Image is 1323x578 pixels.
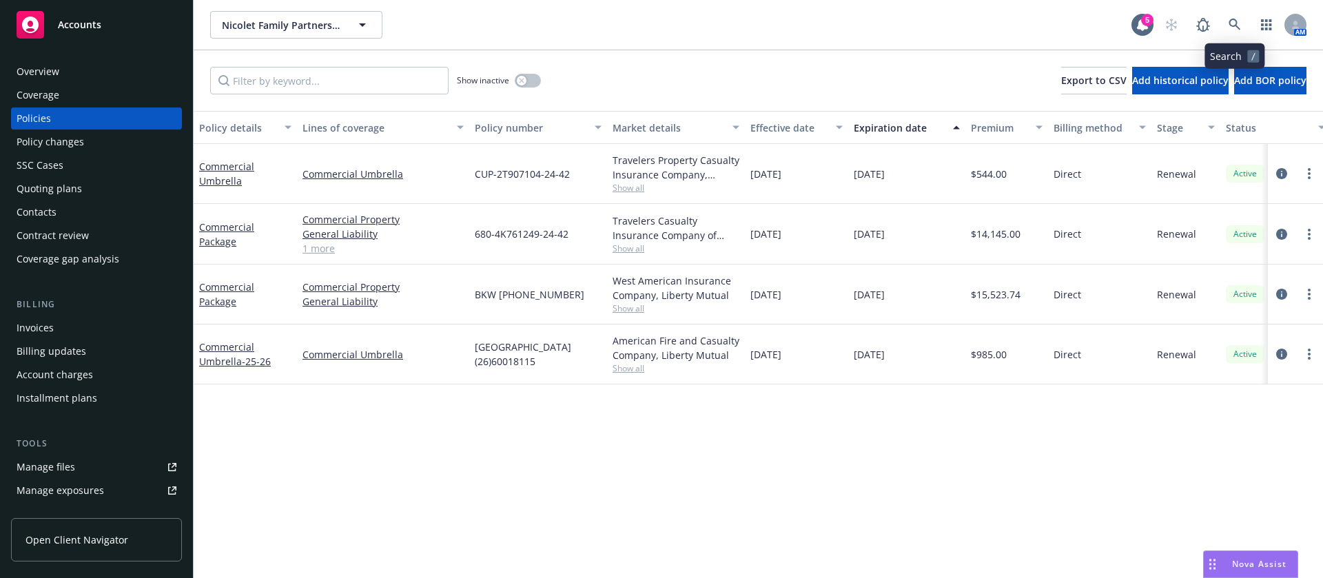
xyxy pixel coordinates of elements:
[854,287,885,302] span: [DATE]
[17,201,57,223] div: Contacts
[1273,226,1290,242] a: circleInformation
[1231,228,1259,240] span: Active
[607,111,745,144] button: Market details
[210,67,449,94] input: Filter by keyword...
[302,167,464,181] a: Commercial Umbrella
[194,111,297,144] button: Policy details
[854,227,885,241] span: [DATE]
[1231,348,1259,360] span: Active
[854,121,945,135] div: Expiration date
[17,61,59,83] div: Overview
[302,212,464,227] a: Commercial Property
[1151,111,1220,144] button: Stage
[1157,227,1196,241] span: Renewal
[1061,74,1127,87] span: Export to CSV
[1301,346,1317,362] a: more
[302,241,464,256] a: 1 more
[17,479,104,502] div: Manage exposures
[1054,167,1081,181] span: Direct
[17,131,84,153] div: Policy changes
[1204,551,1221,577] div: Drag to move
[11,107,182,130] a: Policies
[11,6,182,44] a: Accounts
[475,340,602,369] span: [GEOGRAPHIC_DATA](26)60018115
[11,84,182,106] a: Coverage
[613,182,739,194] span: Show all
[11,456,182,478] a: Manage files
[613,302,739,314] span: Show all
[854,347,885,362] span: [DATE]
[242,355,271,368] span: - 25-26
[199,160,254,187] a: Commercial Umbrella
[475,167,570,181] span: CUP-2T907104-24-42
[302,347,464,362] a: Commercial Umbrella
[613,214,739,242] div: Travelers Casualty Insurance Company of America, Travelers Insurance
[613,273,739,302] div: West American Insurance Company, Liberty Mutual
[199,340,271,368] a: Commercial Umbrella
[17,364,93,386] div: Account charges
[17,225,89,247] div: Contract review
[971,347,1007,362] span: $985.00
[1231,288,1259,300] span: Active
[17,107,51,130] div: Policies
[11,154,182,176] a: SSC Cases
[750,227,781,241] span: [DATE]
[17,456,75,478] div: Manage files
[965,111,1048,144] button: Premium
[613,362,739,374] span: Show all
[613,121,724,135] div: Market details
[469,111,607,144] button: Policy number
[11,298,182,311] div: Billing
[475,227,568,241] span: 680-4K761249-24-42
[1054,347,1081,362] span: Direct
[457,74,509,86] span: Show inactive
[971,227,1021,241] span: $14,145.00
[1054,287,1081,302] span: Direct
[199,121,276,135] div: Policy details
[1273,165,1290,182] a: circleInformation
[11,503,182,525] a: Manage certificates
[1301,165,1317,182] a: more
[750,347,781,362] span: [DATE]
[1232,558,1286,570] span: Nova Assist
[17,387,97,409] div: Installment plans
[750,167,781,181] span: [DATE]
[1253,11,1280,39] a: Switch app
[1132,74,1229,87] span: Add historical policy
[210,11,382,39] button: Nicolet Family Partners, LP
[1231,167,1259,180] span: Active
[1061,67,1127,94] button: Export to CSV
[199,280,254,308] a: Commercial Package
[11,340,182,362] a: Billing updates
[11,178,182,200] a: Quoting plans
[17,84,59,106] div: Coverage
[11,248,182,270] a: Coverage gap analysis
[17,154,63,176] div: SSC Cases
[58,19,101,30] span: Accounts
[17,178,82,200] div: Quoting plans
[1301,226,1317,242] a: more
[11,225,182,247] a: Contract review
[475,121,586,135] div: Policy number
[1157,347,1196,362] span: Renewal
[1048,111,1151,144] button: Billing method
[1203,550,1298,578] button: Nova Assist
[848,111,965,144] button: Expiration date
[1273,346,1290,362] a: circleInformation
[297,111,469,144] button: Lines of coverage
[222,18,341,32] span: Nicolet Family Partners, LP
[11,364,182,386] a: Account charges
[1141,14,1153,26] div: 5
[11,201,182,223] a: Contacts
[17,340,86,362] div: Billing updates
[1234,74,1306,87] span: Add BOR policy
[971,287,1021,302] span: $15,523.74
[750,121,828,135] div: Effective date
[1054,227,1081,241] span: Direct
[971,121,1027,135] div: Premium
[1226,121,1310,135] div: Status
[11,387,182,409] a: Installment plans
[302,121,449,135] div: Lines of coverage
[11,131,182,153] a: Policy changes
[1157,121,1200,135] div: Stage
